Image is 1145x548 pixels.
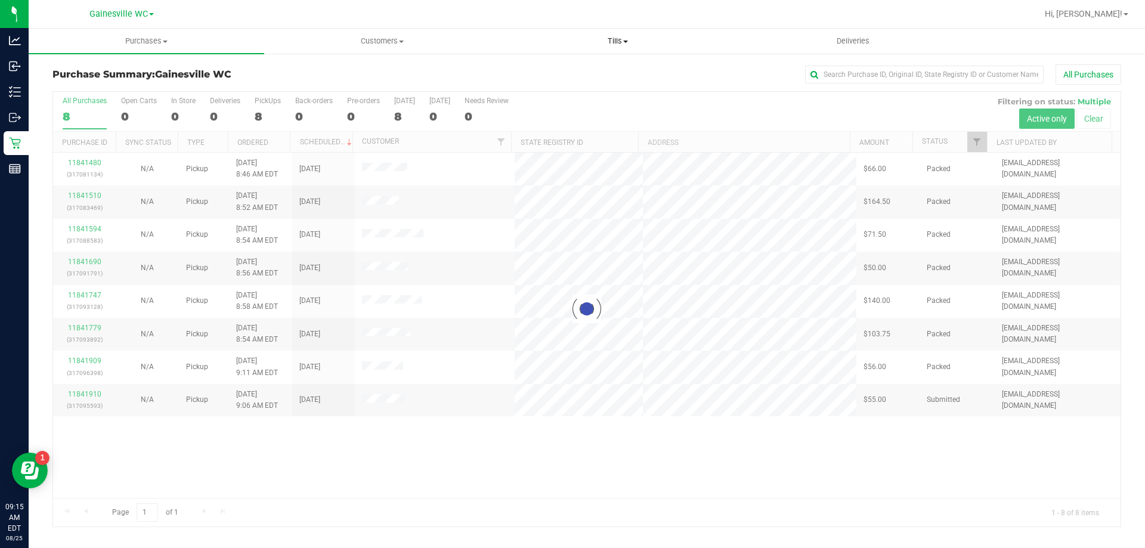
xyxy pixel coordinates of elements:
a: Tills [500,29,735,54]
p: 08/25 [5,534,23,543]
input: Search Purchase ID, Original ID, State Registry ID or Customer Name... [805,66,1044,83]
inline-svg: Outbound [9,112,21,123]
a: Deliveries [735,29,971,54]
span: Customers [265,36,499,47]
inline-svg: Retail [9,137,21,149]
inline-svg: Inbound [9,60,21,72]
button: All Purchases [1056,64,1121,85]
p: 09:15 AM EDT [5,501,23,534]
span: Deliveries [821,36,886,47]
span: Hi, [PERSON_NAME]! [1045,9,1122,18]
iframe: Resource center [12,453,48,488]
inline-svg: Inventory [9,86,21,98]
a: Customers [264,29,500,54]
span: Purchases [29,36,264,47]
h3: Purchase Summary: [52,69,409,80]
span: Tills [500,36,735,47]
iframe: Resource center unread badge [35,451,49,465]
a: Purchases [29,29,264,54]
span: Gainesville WC [89,9,148,19]
inline-svg: Reports [9,163,21,175]
inline-svg: Analytics [9,35,21,47]
span: Gainesville WC [155,69,231,80]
